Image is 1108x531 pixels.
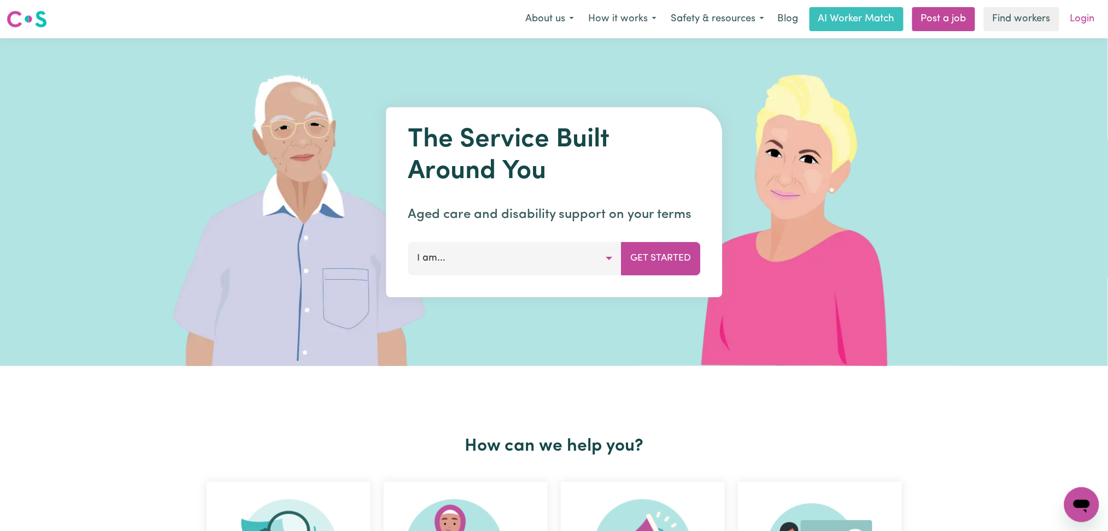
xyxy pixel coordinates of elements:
[581,8,664,31] button: How it works
[771,7,805,31] a: Blog
[408,125,700,187] h1: The Service Built Around You
[200,436,908,457] h2: How can we help you?
[621,242,700,275] button: Get Started
[984,7,1059,31] a: Find workers
[1064,487,1099,522] iframe: Button to launch messaging window
[810,7,904,31] a: AI Worker Match
[408,242,622,275] button: I am...
[408,205,700,225] p: Aged care and disability support on your terms
[518,8,581,31] button: About us
[912,7,975,31] a: Post a job
[7,9,47,29] img: Careseekers logo
[664,8,771,31] button: Safety & resources
[7,7,47,32] a: Careseekers logo
[1064,7,1101,31] a: Login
